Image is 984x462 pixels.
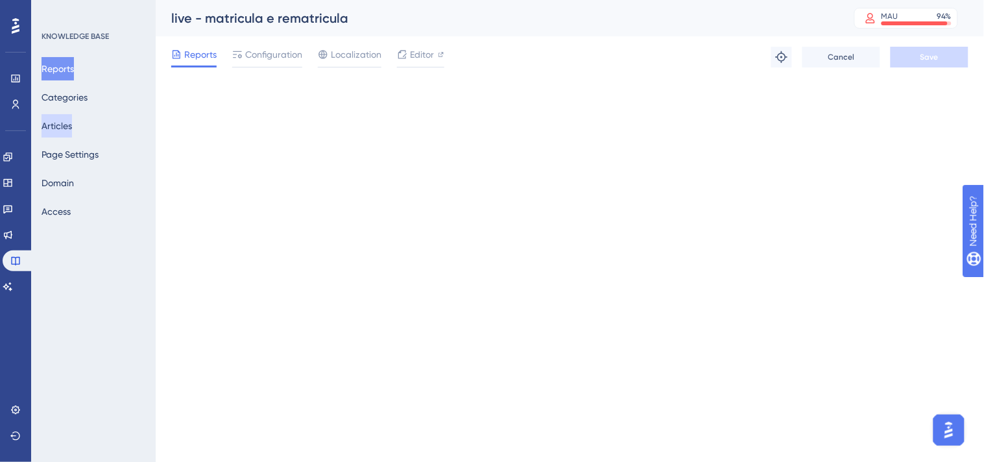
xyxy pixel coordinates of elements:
span: Reports [184,47,217,62]
div: KNOWLEDGE BASE [42,31,109,42]
span: Configuration [245,47,302,62]
span: Localization [331,47,381,62]
div: MAU [882,11,898,21]
button: Articles [42,114,72,138]
div: live - matricula e rematricula [171,9,822,27]
span: Cancel [828,52,855,62]
button: Cancel [802,47,880,67]
span: Need Help? [30,3,81,19]
div: 94 % [937,11,952,21]
span: Save [920,52,939,62]
button: Page Settings [42,143,99,166]
button: Save [891,47,968,67]
button: Domain [42,171,74,195]
span: Editor [410,47,434,62]
button: Reports [42,57,74,80]
iframe: UserGuiding AI Assistant Launcher [930,411,968,450]
button: Categories [42,86,88,109]
button: Access [42,200,71,223]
